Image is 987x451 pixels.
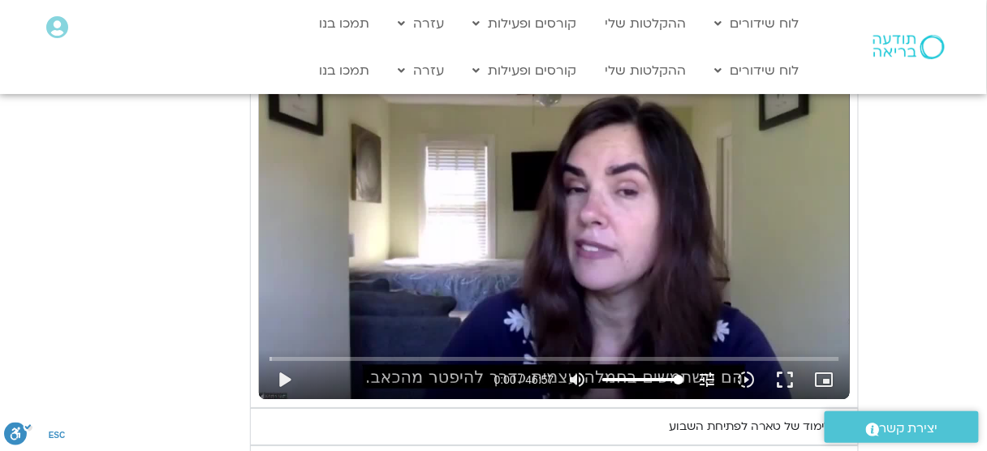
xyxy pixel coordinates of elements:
[390,8,453,39] a: עזרה
[707,8,808,39] a: לוח שידורים
[597,55,695,86] a: ההקלטות שלי
[707,55,808,86] a: לוח שידורים
[312,8,378,39] a: תמכו בנו
[312,55,378,86] a: תמכו בנו
[390,55,453,86] a: עזרה
[465,8,585,39] a: קורסים ופעילות
[597,8,695,39] a: ההקלטות שלי
[873,35,945,59] img: תודעה בריאה
[465,55,585,86] a: קורסים ופעילות
[880,418,938,440] span: יצירת קשר
[825,411,979,443] a: יצירת קשר
[250,408,859,445] summary: לימוד של טארה לפתיחת השבוע
[669,417,831,436] div: לימוד של טארה לפתיחת השבוע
